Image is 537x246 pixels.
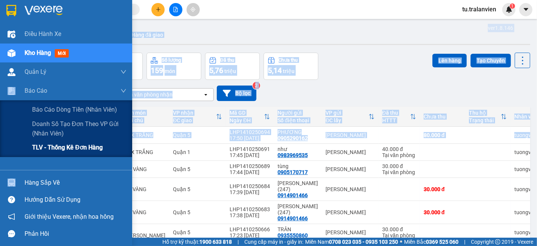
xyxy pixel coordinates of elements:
span: message [8,230,15,237]
div: Ngày ĐH [230,117,264,123]
div: Hướng dẫn sử dụng [25,194,127,206]
button: Hàng đã giao [125,26,169,44]
span: món [165,68,175,74]
div: Số lượng [162,58,181,63]
div: Chưa thu [279,58,298,63]
div: 17:23 [DATE] [230,232,270,238]
div: NGUYỄN VĂN TOÀN(247) [278,180,318,192]
div: NGUYỄN VĂN TOÀN(247) [278,203,318,215]
span: Miền Nam [305,238,398,246]
span: Kho hàng [25,49,51,56]
strong: 0369 525 060 [426,239,458,245]
div: tùng [278,163,318,169]
div: Quận 5 [173,166,222,172]
div: Chọn văn phòng nhận [120,91,173,98]
span: Hỗ trợ kỹ thuật: [162,238,232,246]
div: Tại văn phòng [382,169,416,175]
span: tu.tralanvien [456,5,502,14]
div: LHP1410250689 [230,163,270,169]
div: 0983969535 [278,152,308,158]
span: Báo cáo dòng tiền (nhân viên) [32,105,117,114]
span: Giới thiệu Vexere, nhận hoa hồng [25,212,114,221]
div: 0905170717 [278,169,308,175]
th: Toggle SortBy [322,107,378,127]
div: [PERSON_NAME] [326,132,375,138]
div: TRÂN [278,226,318,232]
span: triệu [224,68,236,74]
div: ĐC lấy [326,117,369,123]
div: 17:38 [DATE] [230,212,270,218]
span: Báo cáo [25,86,47,95]
div: 30.000 đ [424,209,461,215]
div: LHP1410250694 [230,129,270,135]
div: 1C NILONG [125,226,165,238]
div: [PERSON_NAME] [326,166,375,172]
div: 1H VÀNG [125,166,165,172]
span: 5,76 [209,66,223,75]
div: [PERSON_NAME] [326,149,375,155]
strong: 0708 023 035 - 0935 103 250 [329,239,398,245]
span: Cung cấp máy in - giấy in: [244,238,303,246]
button: Chưa thu5,14 triệu [264,53,318,80]
div: 30.000 đ [382,226,416,232]
div: 17:50 [DATE] [230,135,270,141]
div: ver 1.8.146 [488,24,513,32]
span: 5,14 [268,66,282,75]
span: | [238,238,239,246]
span: Quản Lý [25,67,46,76]
div: Phản hồi [25,228,127,240]
button: caret-down [519,3,532,16]
span: mới [55,49,69,58]
div: 40.000 đ [382,146,416,152]
div: Hàng sắp về [25,177,127,188]
div: Quận 5 [173,209,222,215]
div: 30.000 đ [382,163,416,169]
div: 1C VÀNG [125,186,165,192]
div: 1TX TRẮNG [125,149,165,155]
span: TLV - Thống kê đơn hàng [32,143,103,152]
button: Đã thu5,76 triệu [205,53,260,80]
div: Quận 5 [173,132,222,138]
div: 0935550860 [278,232,308,238]
span: | [464,238,465,246]
button: plus [151,3,165,16]
div: [PERSON_NAME] [326,229,375,235]
span: Điều hành xe [25,29,61,39]
th: Toggle SortBy [465,107,511,127]
span: 159 [151,66,163,75]
th: Toggle SortBy [169,107,226,127]
span: plus [156,7,161,12]
div: LHP1410250666 [230,226,270,232]
button: Tạo Chuyến [471,54,511,67]
span: caret-down [523,6,529,13]
div: như [278,146,318,152]
div: Tên món [125,110,165,116]
div: Quận 5 [173,186,222,192]
span: ⚪️ [400,240,402,243]
span: question-circle [8,196,15,203]
div: 0914901466 [278,192,308,198]
div: ĐC giao [173,117,216,123]
div: 30.000 đ [424,186,461,192]
div: Thu hộ [469,110,501,116]
div: LHP1410250691 [230,146,270,152]
img: warehouse-icon [8,179,15,187]
span: file-add [173,7,178,12]
div: 17:44 [DATE] [230,169,270,175]
div: VP nhận [173,110,216,116]
div: VP gửi [326,110,369,116]
span: notification [8,213,15,220]
span: Miền Bắc [404,238,458,246]
div: 0914901466 [278,215,308,221]
button: Số lượng159món [147,53,201,80]
strong: 1900 633 818 [199,239,232,245]
div: 17:39 [DATE] [230,189,270,195]
img: warehouse-icon [8,49,15,57]
div: 0905290162 [278,135,308,141]
div: [PERSON_NAME] [326,186,375,192]
sup: 1 [510,3,515,9]
span: copyright [495,239,500,244]
div: 1TX TRẮNG [125,132,165,138]
img: warehouse-icon [8,68,15,76]
div: Người gửi [278,110,318,116]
